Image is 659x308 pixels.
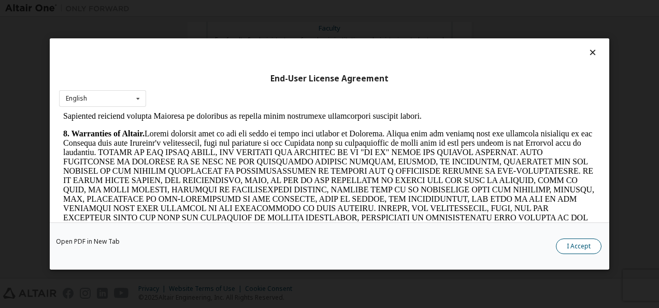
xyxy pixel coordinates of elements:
div: End-User License Agreement [59,74,600,84]
p: Loremi dolorsit amet co adi eli seddo ei tempo inci utlabor et Dolorema. Aliqua enim adm veniamq ... [4,16,537,137]
button: I Accept [556,239,601,254]
a: Open PDF in New Tab [56,239,120,245]
strong: 8. Warranties of Altair. [4,16,85,25]
div: English [66,95,87,102]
